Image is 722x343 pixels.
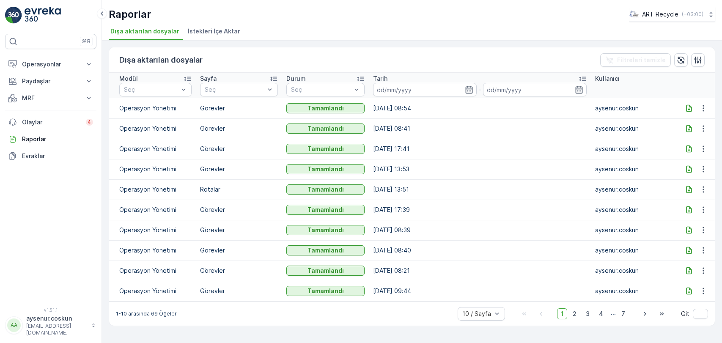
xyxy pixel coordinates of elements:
[369,179,591,200] td: [DATE] 13:51
[5,114,96,131] a: Olaylar4
[307,246,344,255] p: Tamamlandı
[369,139,591,159] td: [DATE] 17:41
[188,27,240,36] span: İstekleri İçe Aktar
[119,206,192,214] p: Operasyon Yönetimi
[307,226,344,234] p: Tamamlandı
[369,240,591,261] td: [DATE] 08:40
[483,83,587,96] input: dd/mm/yyyy
[286,205,365,215] button: Tamamlandı
[22,94,80,102] p: MRF
[200,226,278,234] p: Görevler
[642,10,678,19] p: ART Recycle
[119,74,138,83] p: Modül
[611,308,616,319] p: ...
[5,131,96,148] a: Raporlar
[119,266,192,275] p: Operasyon Yönetimi
[200,206,278,214] p: Görevler
[582,308,593,319] span: 3
[200,185,278,194] p: Rotalar
[22,60,80,69] p: Operasyonlar
[119,54,203,66] p: Dışa aktarılan dosyalar
[22,77,80,85] p: Paydaşlar
[5,56,96,73] button: Operasyonlar
[307,104,344,113] p: Tamamlandı
[307,185,344,194] p: Tamamlandı
[5,7,22,24] img: logo
[595,266,673,275] p: aysenur.coskun
[557,308,567,319] span: 1
[286,245,365,255] button: Tamamlandı
[618,308,629,319] span: 7
[478,85,481,95] p: -
[307,287,344,295] p: Tamamlandı
[595,74,620,83] p: Kullanıcı
[369,281,591,301] td: [DATE] 09:44
[5,148,96,165] a: Evraklar
[110,27,179,36] span: Dışa aktarılan dosyalar
[369,200,591,220] td: [DATE] 17:39
[200,287,278,295] p: Görevler
[595,206,673,214] p: aysenur.coskun
[25,7,61,24] img: logo_light-DOdMpM7g.png
[286,225,365,235] button: Tamamlandı
[119,226,192,234] p: Operasyon Yönetimi
[5,90,96,107] button: MRF
[595,185,673,194] p: aysenur.coskun
[22,152,93,160] p: Evraklar
[373,83,477,96] input: dd/mm/yyyy
[119,165,192,173] p: Operasyon Yönetimi
[629,7,715,22] button: ART Recycle(+03:00)
[369,220,591,240] td: [DATE] 08:39
[286,266,365,276] button: Tamamlandı
[22,118,81,126] p: Olaylar
[205,85,265,94] p: Seç
[307,266,344,275] p: Tamamlandı
[116,310,177,317] p: 1-10 arasında 69 Öğeler
[629,10,639,19] img: image_23.png
[26,314,87,323] p: aysenur.coskun
[119,287,192,295] p: Operasyon Yönetimi
[5,307,96,313] span: v 1.51.1
[200,266,278,275] p: Görevler
[307,206,344,214] p: Tamamlandı
[200,104,278,113] p: Görevler
[22,135,93,143] p: Raporlar
[682,11,703,18] p: ( +03:00 )
[200,74,217,83] p: Sayfa
[307,165,344,173] p: Tamamlandı
[88,119,91,126] p: 4
[595,165,673,173] p: aysenur.coskun
[286,164,365,174] button: Tamamlandı
[595,104,673,113] p: aysenur.coskun
[82,38,91,45] p: ⌘B
[369,261,591,281] td: [DATE] 08:21
[569,308,580,319] span: 2
[200,145,278,153] p: Görevler
[5,73,96,90] button: Paydaşlar
[286,74,306,83] p: Durum
[595,246,673,255] p: aysenur.coskun
[307,145,344,153] p: Tamamlandı
[369,159,591,179] td: [DATE] 13:53
[307,124,344,133] p: Tamamlandı
[26,323,87,336] p: [EMAIL_ADDRESS][DOMAIN_NAME]
[286,103,365,113] button: Tamamlandı
[600,53,671,67] button: Filtreleri temizle
[617,56,666,64] p: Filtreleri temizle
[119,124,192,133] p: Operasyon Yönetimi
[595,226,673,234] p: aysenur.coskun
[595,145,673,153] p: aysenur.coskun
[124,85,178,94] p: Seç
[119,185,192,194] p: Operasyon Yönetimi
[200,165,278,173] p: Görevler
[5,314,96,336] button: AAaysenur.coskun[EMAIL_ADDRESS][DOMAIN_NAME]
[595,308,607,319] span: 4
[681,310,689,318] span: Git
[286,123,365,134] button: Tamamlandı
[200,246,278,255] p: Görevler
[109,8,151,21] p: Raporlar
[7,318,21,332] div: AA
[291,85,351,94] p: Seç
[286,144,365,154] button: Tamamlandı
[595,287,673,295] p: aysenur.coskun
